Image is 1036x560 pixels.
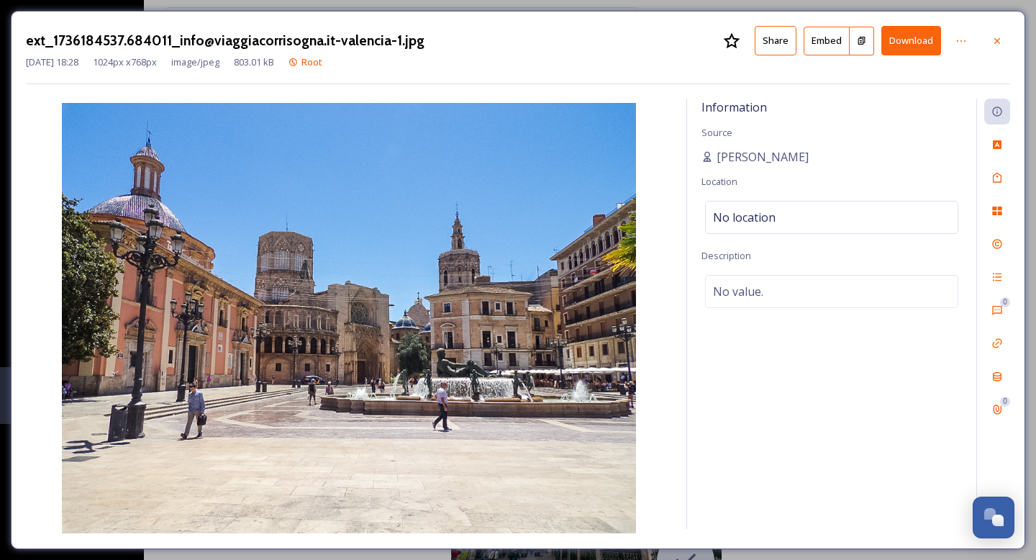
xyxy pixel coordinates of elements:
h3: ext_1736184537.684011_info@viaggiacorrisogna.it-valencia-1.jpg [26,30,424,51]
span: No value. [713,283,763,300]
span: 1024 px x 768 px [93,55,157,69]
span: Root [301,55,322,68]
span: Information [701,99,767,115]
div: 0 [1000,297,1010,307]
span: [PERSON_NAME] [717,148,809,166]
button: Share [755,26,796,55]
span: [DATE] 18:28 [26,55,78,69]
span: 803.01 kB [234,55,274,69]
span: Location [701,175,737,188]
img: info%40viaggiacorrisogna.it-valencia-1.jpg [26,103,672,533]
button: Open Chat [973,497,1014,538]
span: image/jpeg [171,55,219,69]
span: Description [701,249,751,262]
span: Source [701,126,732,139]
span: No location [713,209,776,226]
div: 0 [1000,397,1010,407]
button: Download [881,26,941,55]
button: Embed [804,27,850,55]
